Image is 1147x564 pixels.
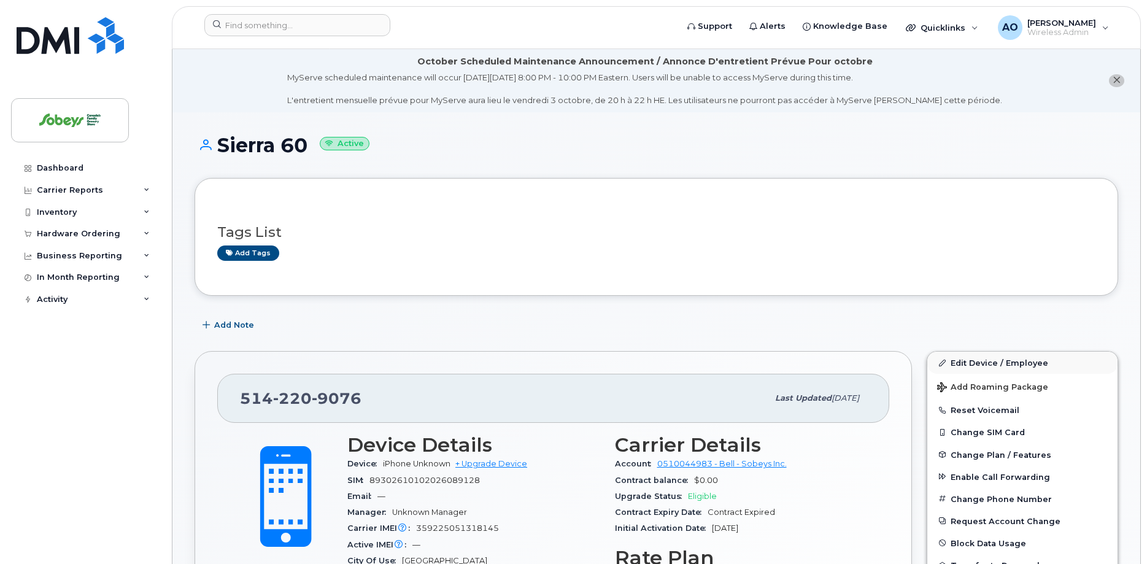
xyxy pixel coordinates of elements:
[615,492,688,501] span: Upgrade Status
[217,225,1095,240] h3: Tags List
[273,389,312,408] span: 220
[615,523,712,533] span: Initial Activation Date
[383,459,450,468] span: iPhone Unknown
[455,459,527,468] a: + Upgrade Device
[347,476,369,485] span: SIM
[688,492,717,501] span: Eligible
[195,134,1118,156] h1: Sierra 60
[347,540,412,549] span: Active IMEI
[708,508,775,517] span: Contract Expired
[775,393,832,403] span: Last updated
[832,393,859,403] span: [DATE]
[217,245,279,261] a: Add tags
[615,459,657,468] span: Account
[927,488,1118,510] button: Change Phone Number
[1109,74,1124,87] button: close notification
[927,374,1118,399] button: Add Roaming Package
[412,540,420,549] span: —
[615,508,708,517] span: Contract Expiry Date
[347,492,377,501] span: Email
[347,434,600,456] h3: Device Details
[927,532,1118,554] button: Block Data Usage
[369,476,480,485] span: 89302610102026089128
[712,523,738,533] span: [DATE]
[927,352,1118,374] a: Edit Device / Employee
[240,389,361,408] span: 514
[312,389,361,408] span: 9076
[927,466,1118,488] button: Enable Call Forwarding
[195,314,265,336] button: Add Note
[347,523,416,533] span: Carrier IMEI
[927,421,1118,443] button: Change SIM Card
[287,72,1002,106] div: MyServe scheduled maintenance will occur [DATE][DATE] 8:00 PM - 10:00 PM Eastern. Users will be u...
[927,444,1118,466] button: Change Plan / Features
[347,508,392,517] span: Manager
[951,450,1051,459] span: Change Plan / Features
[377,492,385,501] span: —
[615,434,868,456] h3: Carrier Details
[657,459,787,468] a: 0510044983 - Bell - Sobeys Inc.
[615,476,694,485] span: Contract balance
[937,382,1048,394] span: Add Roaming Package
[694,476,718,485] span: $0.00
[392,508,467,517] span: Unknown Manager
[416,523,499,533] span: 359225051318145
[347,459,383,468] span: Device
[951,472,1050,481] span: Enable Call Forwarding
[927,399,1118,421] button: Reset Voicemail
[927,510,1118,532] button: Request Account Change
[417,55,873,68] div: October Scheduled Maintenance Announcement / Annonce D'entretient Prévue Pour octobre
[320,137,369,151] small: Active
[214,319,254,331] span: Add Note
